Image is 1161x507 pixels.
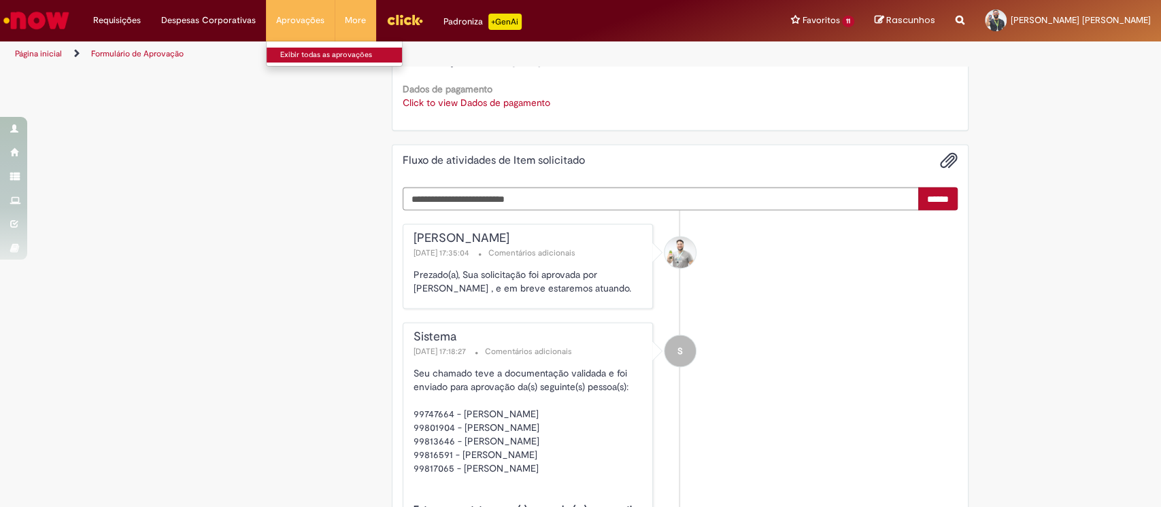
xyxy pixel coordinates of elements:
[403,97,550,109] a: Click to view Dados de pagamento
[414,267,645,294] p: Prezado(a), Sua solicitação foi aprovada por [PERSON_NAME] , e em breve estaremos atuando.
[664,335,696,366] div: System
[403,155,585,167] h2: Fluxo de atividades de Item solicitado Histórico de tíquete
[414,231,645,245] div: [PERSON_NAME]
[886,14,935,27] span: Rascunhos
[403,187,919,210] textarea: Digite sua mensagem aqui...
[345,14,366,27] span: More
[677,334,683,367] span: S
[266,41,403,67] ul: Aprovações
[414,247,472,258] span: [DATE] 17:35:04
[161,14,256,27] span: Despesas Corporativas
[488,247,575,258] small: Comentários adicionais
[1,7,71,34] img: ServiceNow
[488,14,522,30] p: +GenAi
[414,330,645,343] div: Sistema
[15,48,62,59] a: Página inicial
[842,16,854,27] span: 11
[1011,14,1151,26] span: [PERSON_NAME] [PERSON_NAME]
[93,14,141,27] span: Requisições
[664,237,696,268] div: Leonardo Peixoto Carvalho
[267,48,416,63] a: Exibir todas as aprovações
[414,345,469,356] span: [DATE] 17:18:27
[91,48,184,59] a: Formulário de Aprovação
[443,14,522,30] div: Padroniza
[940,152,958,169] button: Adicionar anexos
[10,41,764,67] ul: Trilhas de página
[875,14,935,27] a: Rascunhos
[403,83,492,95] b: Dados de pagamento
[485,345,572,357] small: Comentários adicionais
[386,10,423,30] img: click_logo_yellow_360x200.png
[276,14,324,27] span: Aprovações
[802,14,839,27] span: Favoritos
